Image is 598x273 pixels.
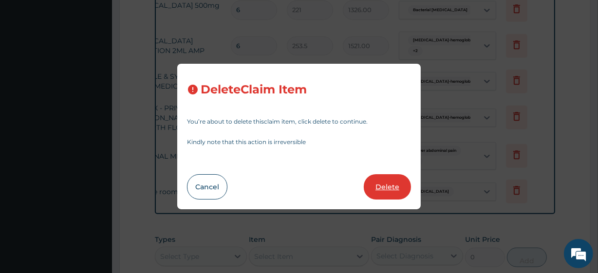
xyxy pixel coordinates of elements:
[187,139,411,145] p: Kindly note that this action is irreversible
[201,83,307,96] h3: Delete Claim Item
[187,174,227,200] button: Cancel
[160,5,183,28] div: Minimize live chat window
[187,119,411,125] p: You’re about to delete this claim item , click delete to continue.
[18,49,39,73] img: d_794563401_company_1708531726252_794563401
[56,77,134,176] span: We're online!
[364,174,411,200] button: Delete
[51,55,164,67] div: Chat with us now
[5,175,186,209] textarea: Type your message and hit 'Enter'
